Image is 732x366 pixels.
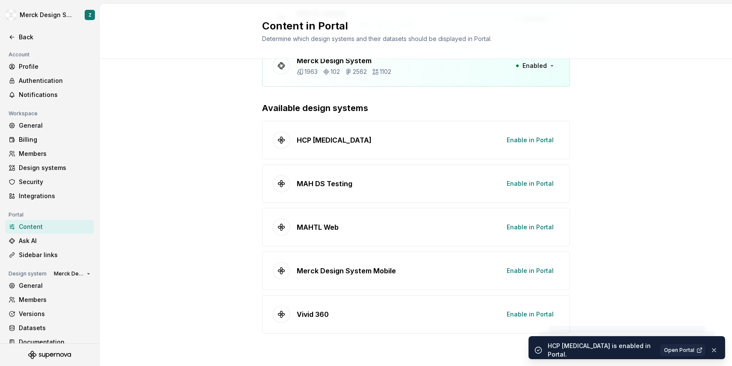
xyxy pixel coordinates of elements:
[54,270,83,277] span: Merck Design System
[5,335,94,349] a: Documentation
[19,33,91,41] div: Back
[5,210,27,220] div: Portal
[89,12,91,18] div: Z
[262,102,570,114] p: Available design systems
[19,164,91,172] div: Design systems
[501,307,559,322] button: Enable in Portal
[507,136,554,144] span: Enable in Portal
[19,135,91,144] div: Billing
[5,50,33,60] div: Account
[19,310,91,318] div: Versions
[19,296,91,304] div: Members
[501,263,559,278] button: Enable in Portal
[5,248,94,262] a: Sidebar links
[5,30,94,44] a: Back
[297,266,396,276] p: Merck Design System Mobile
[20,11,74,19] div: Merck Design System
[19,149,91,158] div: Members
[507,223,554,231] span: Enable in Portal
[19,237,91,245] div: Ask AI
[5,60,94,73] a: Profile
[5,234,94,248] a: Ask AI
[5,161,94,175] a: Design systems
[507,179,554,188] span: Enable in Portal
[5,321,94,335] a: Datasets
[331,67,340,76] p: 102
[297,309,329,319] p: Vivid 360
[501,220,559,235] button: Enable in Portal
[5,88,94,102] a: Notifications
[297,179,352,189] p: MAH DS Testing
[19,62,91,71] div: Profile
[5,279,94,293] a: General
[507,266,554,275] span: Enable in Portal
[548,342,655,359] div: HCP [MEDICAL_DATA] is enabled in Portal.
[297,135,372,145] p: HCP [MEDICAL_DATA]
[510,58,559,73] button: Enabled
[5,220,94,234] a: Content
[353,67,367,76] p: 2562
[660,344,705,356] a: Open Portal
[19,338,91,346] div: Documentation
[297,222,339,232] p: MAHTL Web
[19,121,91,130] div: General
[19,324,91,332] div: Datasets
[19,223,91,231] div: Content
[5,269,50,279] div: Design system
[297,56,391,66] p: Merck Design System
[28,351,71,359] svg: Supernova Logo
[262,35,492,42] span: Determine which design systems and their datasets should be displayed in Portal.
[19,76,91,85] div: Authentication
[501,176,559,191] button: Enable in Portal
[507,310,554,319] span: Enable in Portal
[5,293,94,307] a: Members
[522,61,547,70] span: Enabled
[5,307,94,321] a: Versions
[5,133,94,146] a: Billing
[19,192,91,200] div: Integrations
[2,6,97,24] button: Merck Design SystemZ
[19,91,91,99] div: Notifications
[6,10,16,20] img: 317a9594-9ec3-41ad-b59a-e557b98ff41d.png
[5,108,41,119] div: Workspace
[19,281,91,290] div: General
[5,147,94,161] a: Members
[5,175,94,189] a: Security
[501,132,559,148] button: Enable in Portal
[5,189,94,203] a: Integrations
[19,251,91,259] div: Sidebar links
[262,19,560,33] h2: Content in Portal
[304,67,318,76] p: 1963
[5,74,94,88] a: Authentication
[5,119,94,132] a: General
[664,347,694,354] span: Open Portal
[19,178,91,186] div: Security
[380,67,391,76] p: 1102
